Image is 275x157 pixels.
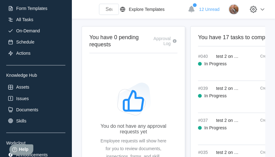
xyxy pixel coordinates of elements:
[198,86,213,91] span: #039
[129,7,165,12] div: Explore Templates
[99,123,167,135] div: You do not have any approval requests yet
[6,49,65,58] a: Actions
[6,15,65,24] a: All Tasks
[16,96,29,101] div: Issues
[16,51,30,56] div: Actions
[16,85,29,90] div: Assets
[216,118,273,123] span: test 2 on demand from mobile
[6,140,65,145] div: Workclout
[16,28,40,33] div: On-Demand
[16,107,38,112] div: Documents
[6,105,65,114] a: Documents
[6,116,65,125] a: Skills
[149,36,170,46] div: Approval Log
[6,38,65,46] a: Schedule
[204,125,226,130] div: In Progress
[6,26,65,35] a: On-Demand
[216,150,273,155] span: test 2 on demand from mobile
[16,17,33,22] div: All Tasks
[16,6,47,11] div: Form Templates
[6,73,65,78] div: Knowledge Hub
[6,94,65,103] a: Issues
[6,4,65,13] a: Form Templates
[89,34,149,48] h2: You have 0 pending requests
[216,86,273,91] span: test 2 on demand from mobile
[16,39,34,44] div: Schedule
[228,4,239,15] img: Suit_Brick.jpg
[198,118,213,123] span: #037
[216,54,273,59] span: test 2 on demand from mobile
[198,150,213,155] span: #035
[99,4,119,15] input: Search WorkClout
[204,93,226,98] div: In Progress
[199,7,219,12] span: 12 Unread
[6,83,65,91] a: Assets
[198,54,213,59] span: #040
[204,61,226,66] div: In Progress
[16,118,26,123] div: Skills
[119,6,184,13] a: Explore Templates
